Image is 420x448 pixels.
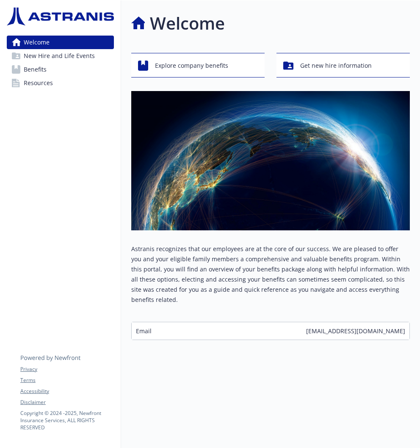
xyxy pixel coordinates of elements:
a: Privacy [20,365,113,373]
span: Explore company benefits [155,58,228,74]
span: Welcome [24,36,50,49]
a: Disclaimer [20,398,113,406]
a: Terms [20,376,113,384]
span: Benefits [24,63,47,76]
a: New Hire and Life Events [7,49,114,63]
img: overview page banner [131,91,410,230]
h1: Welcome [150,11,225,36]
a: Welcome [7,36,114,49]
span: Get new hire information [300,58,372,74]
span: [EMAIL_ADDRESS][DOMAIN_NAME] [306,326,405,335]
p: Astranis recognizes that our employees are at the core of our success. We are pleased to offer yo... [131,244,410,305]
a: Benefits [7,63,114,76]
a: Resources [7,76,114,90]
span: Resources [24,76,53,90]
a: Accessibility [20,387,113,395]
p: Copyright © 2024 - 2025 , Newfront Insurance Services, ALL RIGHTS RESERVED [20,409,113,431]
span: Email [136,326,152,335]
button: Explore company benefits [131,53,265,77]
button: Get new hire information [276,53,410,77]
span: New Hire and Life Events [24,49,95,63]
